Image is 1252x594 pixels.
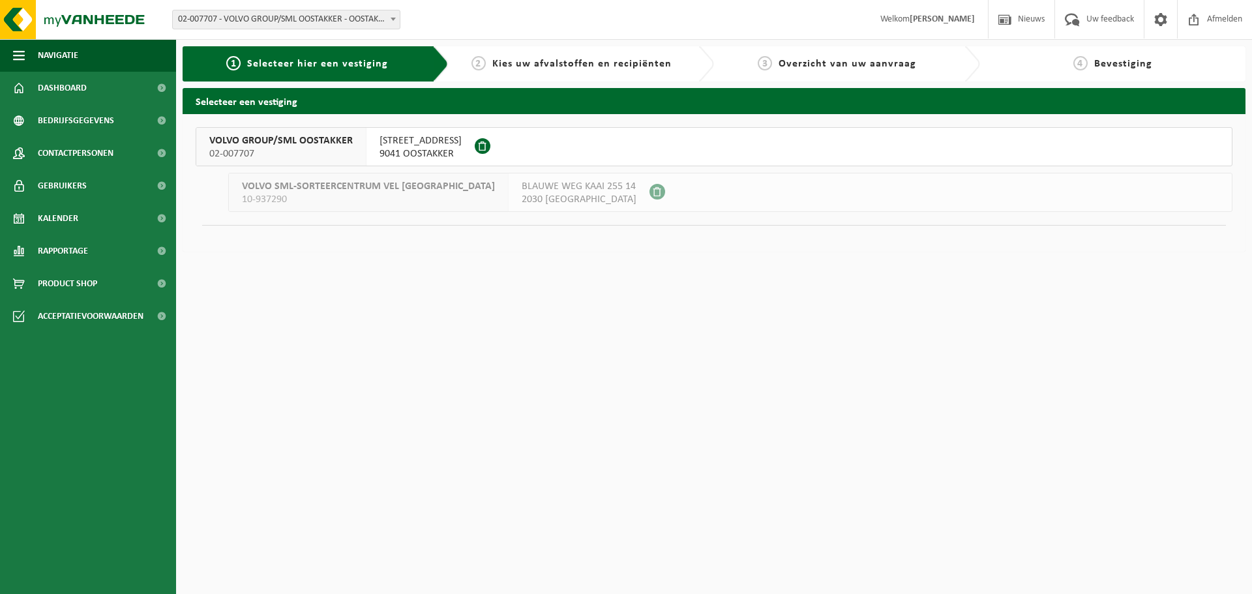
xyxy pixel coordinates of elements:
[380,147,462,160] span: 9041 OOSTAKKER
[38,137,113,170] span: Contactpersonen
[196,127,1232,166] button: VOLVO GROUP/SML OOSTAKKER 02-007707 [STREET_ADDRESS]9041 OOSTAKKER
[173,10,400,29] span: 02-007707 - VOLVO GROUP/SML OOSTAKKER - OOSTAKKER
[38,235,88,267] span: Rapportage
[38,300,143,333] span: Acceptatievoorwaarden
[779,59,916,69] span: Overzicht van uw aanvraag
[38,104,114,137] span: Bedrijfsgegevens
[1073,56,1088,70] span: 4
[226,56,241,70] span: 1
[242,180,495,193] span: VOLVO SML-SORTEERCENTRUM VEL [GEOGRAPHIC_DATA]
[522,193,636,206] span: 2030 [GEOGRAPHIC_DATA]
[247,59,388,69] span: Selecteer hier een vestiging
[172,10,400,29] span: 02-007707 - VOLVO GROUP/SML OOSTAKKER - OOSTAKKER
[1094,59,1152,69] span: Bevestiging
[242,193,495,206] span: 10-937290
[471,56,486,70] span: 2
[38,202,78,235] span: Kalender
[38,267,97,300] span: Product Shop
[209,147,353,160] span: 02-007707
[38,39,78,72] span: Navigatie
[910,14,975,24] strong: [PERSON_NAME]
[209,134,353,147] span: VOLVO GROUP/SML OOSTAKKER
[38,72,87,104] span: Dashboard
[38,170,87,202] span: Gebruikers
[492,59,672,69] span: Kies uw afvalstoffen en recipiënten
[758,56,772,70] span: 3
[380,134,462,147] span: [STREET_ADDRESS]
[522,180,636,193] span: BLAUWE WEG KAAI 255 14
[183,88,1245,113] h2: Selecteer een vestiging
